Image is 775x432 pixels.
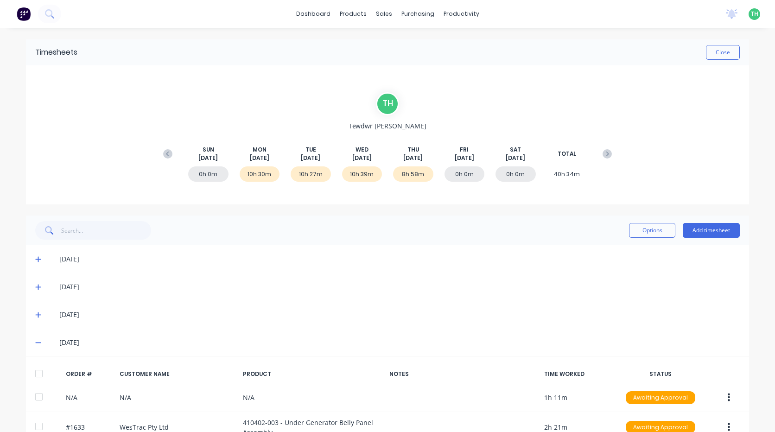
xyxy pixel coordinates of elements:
[17,7,31,21] img: Factory
[455,154,474,162] span: [DATE]
[706,45,740,60] button: Close
[621,370,700,378] div: STATUS
[240,166,280,182] div: 10h 30m
[301,154,320,162] span: [DATE]
[352,154,372,162] span: [DATE]
[59,282,740,292] div: [DATE]
[253,146,267,154] span: MON
[203,146,214,154] span: SUN
[120,370,235,378] div: CUSTOMER NAME
[59,310,740,320] div: [DATE]
[292,7,335,21] a: dashboard
[376,92,399,115] div: T H
[371,7,397,21] div: sales
[403,154,423,162] span: [DATE]
[349,121,426,131] span: Tewdwr [PERSON_NAME]
[59,337,740,348] div: [DATE]
[61,221,152,240] input: Search...
[397,7,439,21] div: purchasing
[35,47,77,58] div: Timesheets
[510,146,521,154] span: SAT
[335,7,371,21] div: products
[393,166,433,182] div: 8h 58m
[629,223,675,238] button: Options
[198,154,218,162] span: [DATE]
[460,146,469,154] span: FRI
[445,166,485,182] div: 0h 0m
[439,7,484,21] div: productivity
[250,154,269,162] span: [DATE]
[626,391,695,404] div: Awaiting Approval
[342,166,382,182] div: 10h 39m
[389,370,537,378] div: NOTES
[683,223,740,238] button: Add timesheet
[59,254,740,264] div: [DATE]
[506,154,525,162] span: [DATE]
[558,150,576,158] span: TOTAL
[625,391,696,405] button: Awaiting Approval
[544,370,614,378] div: TIME WORKED
[291,166,331,182] div: 10h 27m
[188,166,229,182] div: 0h 0m
[356,146,368,154] span: WED
[547,166,587,182] div: 40h 34m
[243,370,382,378] div: PRODUCT
[751,10,758,18] span: TH
[305,146,316,154] span: TUE
[407,146,419,154] span: THU
[495,166,536,182] div: 0h 0m
[66,370,112,378] div: ORDER #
